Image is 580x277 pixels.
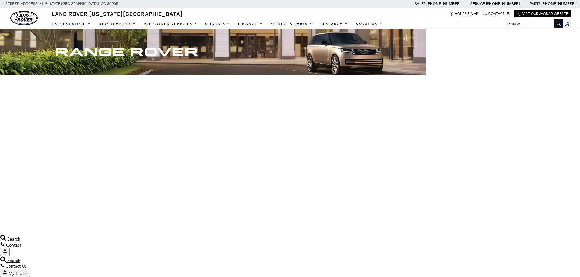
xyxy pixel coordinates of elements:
[483,12,510,16] a: Contact Us
[95,19,140,29] a: New Vehicles
[234,19,267,29] a: Finance
[449,12,478,16] a: Hours & Map
[415,2,426,6] span: Sales
[10,11,38,25] img: Land Rover
[427,1,460,6] a: [PHONE_NUMBER]
[470,2,485,6] span: Service
[201,19,234,29] a: Specials
[48,19,95,29] a: EXPRESS STORE
[52,10,183,17] span: Land Rover [US_STATE][GEOGRAPHIC_DATA]
[6,243,21,248] span: Contact
[9,271,28,276] span: My Profile
[317,19,352,29] a: Research
[48,19,386,29] nav: Main Navigation
[48,10,186,17] a: Land Rover [US_STATE][GEOGRAPHIC_DATA]
[352,19,386,29] a: About Us
[5,264,27,269] span: Contact Us
[5,2,118,6] a: [STREET_ADDRESS] • [US_STATE][GEOGRAPHIC_DATA], CO 80905
[267,19,317,29] a: Service & Parts
[530,2,541,6] span: Parts
[542,1,575,6] a: [PHONE_NUMBER]
[10,11,38,25] a: land-rover
[486,1,520,6] a: [PHONE_NUMBER]
[7,237,20,242] span: Search
[502,20,563,27] input: Search
[517,12,568,16] a: Visit Our Jaguar Website
[140,19,201,29] a: Pre-Owned Vehicles
[7,258,20,263] span: Search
